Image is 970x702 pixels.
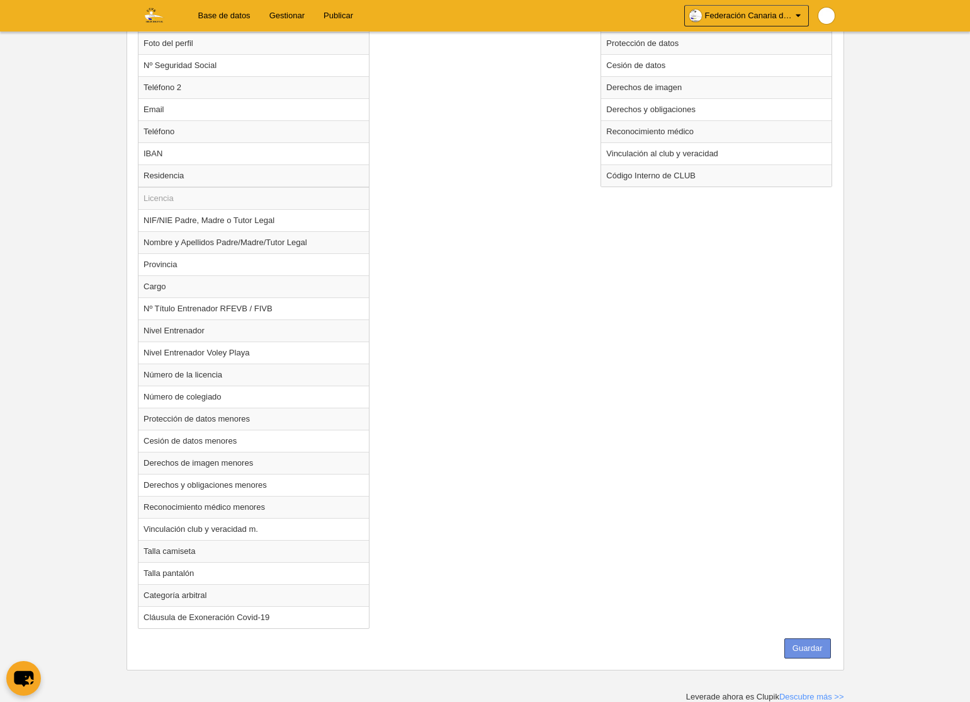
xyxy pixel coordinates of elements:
[138,120,369,142] td: Teléfono
[138,297,369,319] td: Nº Título Entrenador RFEVB / FIVB
[138,142,369,164] td: IBAN
[138,342,369,364] td: Nivel Entrenador Voley Playa
[138,209,369,231] td: NIF/NIE Padre, Madre o Tutor Legal
[779,692,844,701] a: Descubre más >>
[127,8,179,23] img: Federación Canaria de Voleibol
[138,231,369,253] td: Nombre y Apellidos Padre/Madre/Tutor Legal
[138,275,369,297] td: Cargo
[138,408,369,430] td: Protección de datos menores
[138,496,369,518] td: Reconocimiento médico menores
[138,606,369,628] td: Cláusula de Exoneración Covid-19
[138,540,369,562] td: Talla camiseta
[601,98,832,120] td: Derechos y obligaciones
[138,98,369,120] td: Email
[138,76,369,98] td: Teléfono 2
[138,474,369,496] td: Derechos y obligaciones menores
[818,8,835,24] img: Pap9wwVNPjNR.30x30.jpg
[689,9,702,22] img: OaKdMG7jwavG.30x30.jpg
[138,386,369,408] td: Número de colegiado
[601,120,832,142] td: Reconocimiento médico
[138,164,369,187] td: Residencia
[138,54,369,76] td: Nº Seguridad Social
[138,253,369,275] td: Provincia
[684,5,809,26] a: Federación Canaria de Voleibol
[138,364,369,386] td: Número de la licencia
[138,518,369,540] td: Vinculación club y veracidad m.
[601,142,832,164] td: Vinculación al club y veracidad
[138,32,369,54] td: Foto del perfil
[601,32,832,54] td: Protección de datos
[138,430,369,452] td: Cesión de datos menores
[6,661,41,696] button: chat-button
[138,584,369,606] td: Categoría arbitral
[784,638,831,659] button: Guardar
[601,54,832,76] td: Cesión de datos
[601,76,832,98] td: Derechos de imagen
[138,187,369,210] td: Licencia
[138,452,369,474] td: Derechos de imagen menores
[705,9,793,22] span: Federación Canaria de Voleibol
[138,319,369,342] td: Nivel Entrenador
[138,562,369,584] td: Talla pantalón
[601,164,832,187] td: Código Interno de CLUB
